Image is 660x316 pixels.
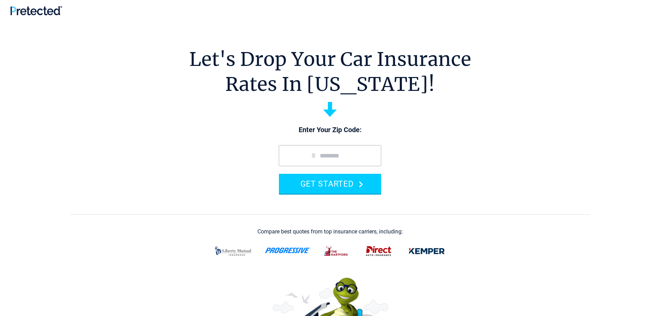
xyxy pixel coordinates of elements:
[279,145,381,166] input: zip code
[404,242,450,260] img: kemper
[211,242,256,260] img: liberty
[189,47,471,97] h1: Let's Drop Your Car Insurance Rates In [US_STATE]!
[279,174,381,194] button: GET STARTED
[10,6,62,15] img: Pretected Logo
[362,242,396,260] img: direct
[272,125,388,135] p: Enter Your Zip Code:
[319,242,353,260] img: thehartford
[257,229,403,235] div: Compare best quotes from top insurance carriers, including:
[265,248,311,253] img: progressive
